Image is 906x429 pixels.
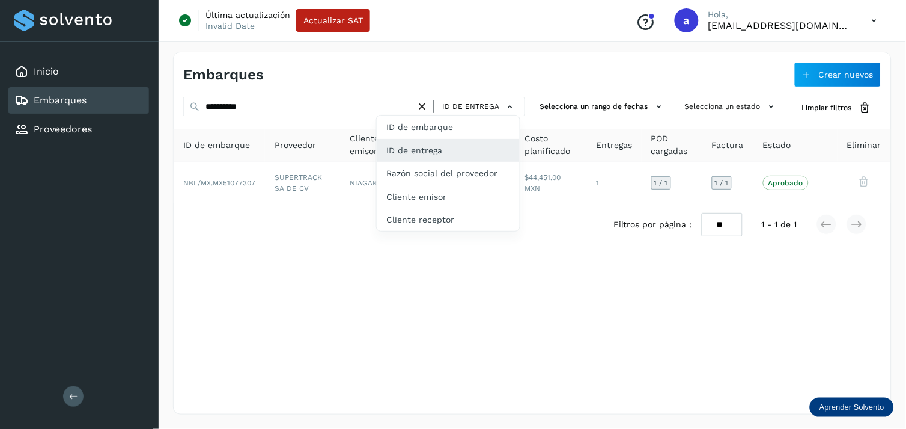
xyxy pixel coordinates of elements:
div: Cliente emisor [377,185,520,208]
div: Cliente receptor [377,208,520,231]
div: Inicio [8,58,149,85]
p: Hola, [708,10,853,20]
a: Inicio [34,66,59,77]
a: Proveedores [34,123,92,135]
a: Embarques [34,94,87,106]
span: Actualizar SAT [303,16,363,25]
div: ID de embarque [377,116,520,138]
div: Razón social del proveedor [377,162,520,185]
div: Embarques [8,87,149,114]
p: alejperez@niagarawater.com [708,20,853,31]
p: Última actualización [205,10,290,20]
div: Proveedores [8,116,149,143]
button: Actualizar SAT [296,9,370,32]
p: Invalid Date [205,20,255,31]
div: ID de entrega [377,139,520,162]
div: Aprender Solvento [810,398,894,417]
p: Aprender Solvento [819,403,884,412]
